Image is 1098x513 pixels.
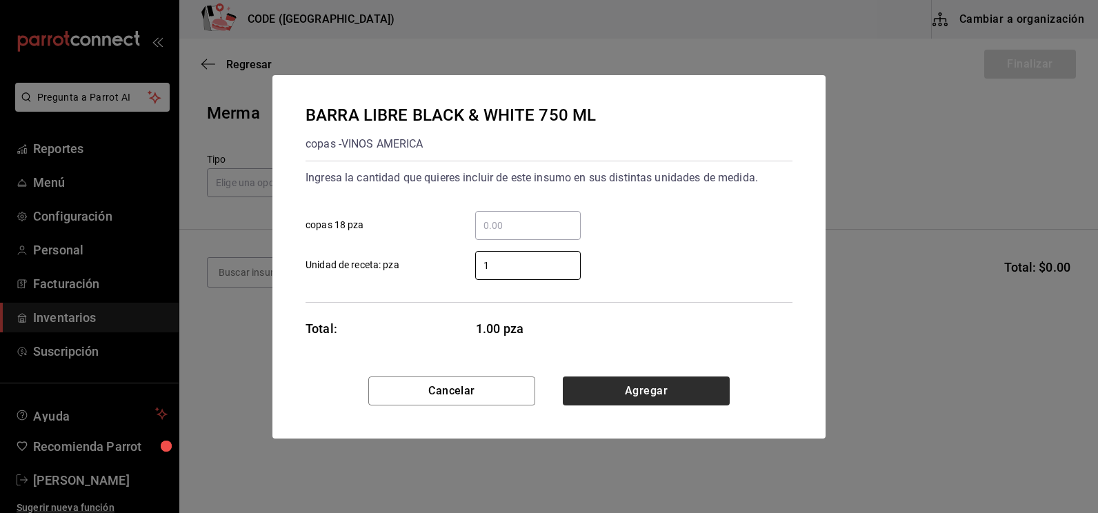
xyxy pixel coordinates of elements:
button: Cancelar [368,376,535,405]
input: copas 18 pza [475,217,581,234]
div: BARRA LIBRE BLACK & WHITE 750 ML [306,103,596,128]
span: 1.00 pza [476,319,581,338]
span: copas 18 pza [306,218,364,232]
input: Unidad de receta: pza [475,257,581,274]
span: Unidad de receta: pza [306,258,399,272]
div: copas - VINOS AMERICA [306,133,596,155]
div: Total: [306,319,337,338]
div: Ingresa la cantidad que quieres incluir de este insumo en sus distintas unidades de medida. [306,167,792,189]
button: Agregar [563,376,730,405]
